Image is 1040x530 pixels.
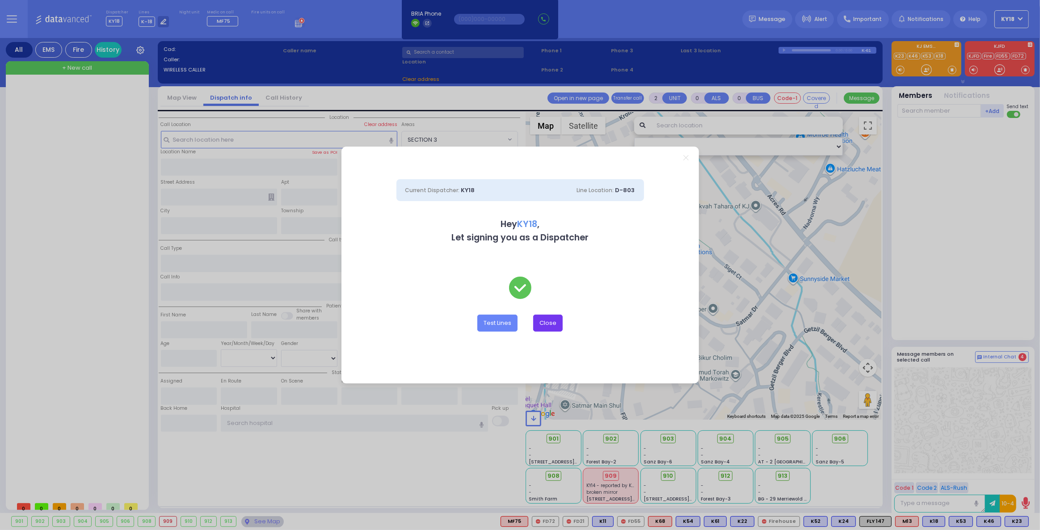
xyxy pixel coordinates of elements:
button: Test Lines [477,315,518,332]
b: Let signing you as a Dispatcher [451,231,589,244]
span: KY18 [461,186,475,194]
b: Hey , [501,218,539,230]
span: Line Location: [577,186,614,194]
img: check-green.svg [509,277,531,299]
a: Close [683,155,688,160]
button: Close [533,315,563,332]
span: D-803 [615,186,635,194]
span: Current Dispatcher: [405,186,460,194]
span: KY18 [517,218,537,230]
